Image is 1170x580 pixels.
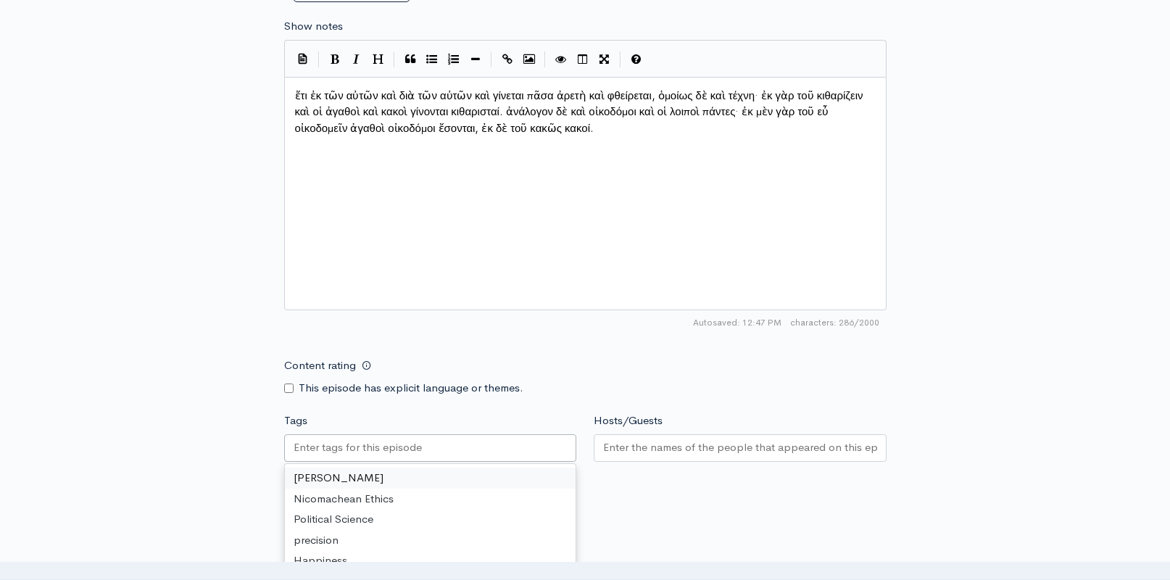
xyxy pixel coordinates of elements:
span: ἔτι ἐκ τῶν αὐτῶν καὶ διὰ τῶν αὐτῶν καὶ γίνεται πᾶσα ἀρετὴ καὶ φθείρεται, ὁμοίως δὲ καὶ τέχνη· ἐκ ... [295,88,866,135]
input: Enter tags for this episode [294,439,424,456]
i: | [394,51,395,68]
button: Markdown Guide [626,49,647,70]
label: Content rating [284,351,356,381]
i: | [544,51,546,68]
small: If no artwork is selected your default podcast artwork will be used [284,501,887,515]
label: Tags [284,413,307,429]
button: Toggle Fullscreen [594,49,615,70]
button: Heading [368,49,389,70]
label: This episode has explicit language or themes. [299,380,523,397]
button: Quote [399,49,421,70]
span: 286/2000 [790,316,879,329]
button: Insert Horizontal Line [465,49,486,70]
button: Insert Show Notes Template [292,47,314,69]
button: Generic List [421,49,443,70]
div: Happiness [285,550,576,571]
input: Enter the names of the people that appeared on this episode [603,439,877,456]
button: Toggle Preview [550,49,572,70]
div: Political Science [285,509,576,530]
div: Nicomachean Ethics [285,489,576,510]
label: Show notes [284,18,343,35]
i: | [318,51,320,68]
span: Autosaved: 12:47 PM [693,316,781,329]
button: Toggle Side by Side [572,49,594,70]
div: precision [285,530,576,551]
button: Bold [324,49,346,70]
button: Create Link [497,49,518,70]
div: [PERSON_NAME] [285,468,576,489]
button: Numbered List [443,49,465,70]
i: | [491,51,492,68]
button: Insert Image [518,49,540,70]
button: Italic [346,49,368,70]
label: Hosts/Guests [594,413,663,429]
i: | [620,51,621,68]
